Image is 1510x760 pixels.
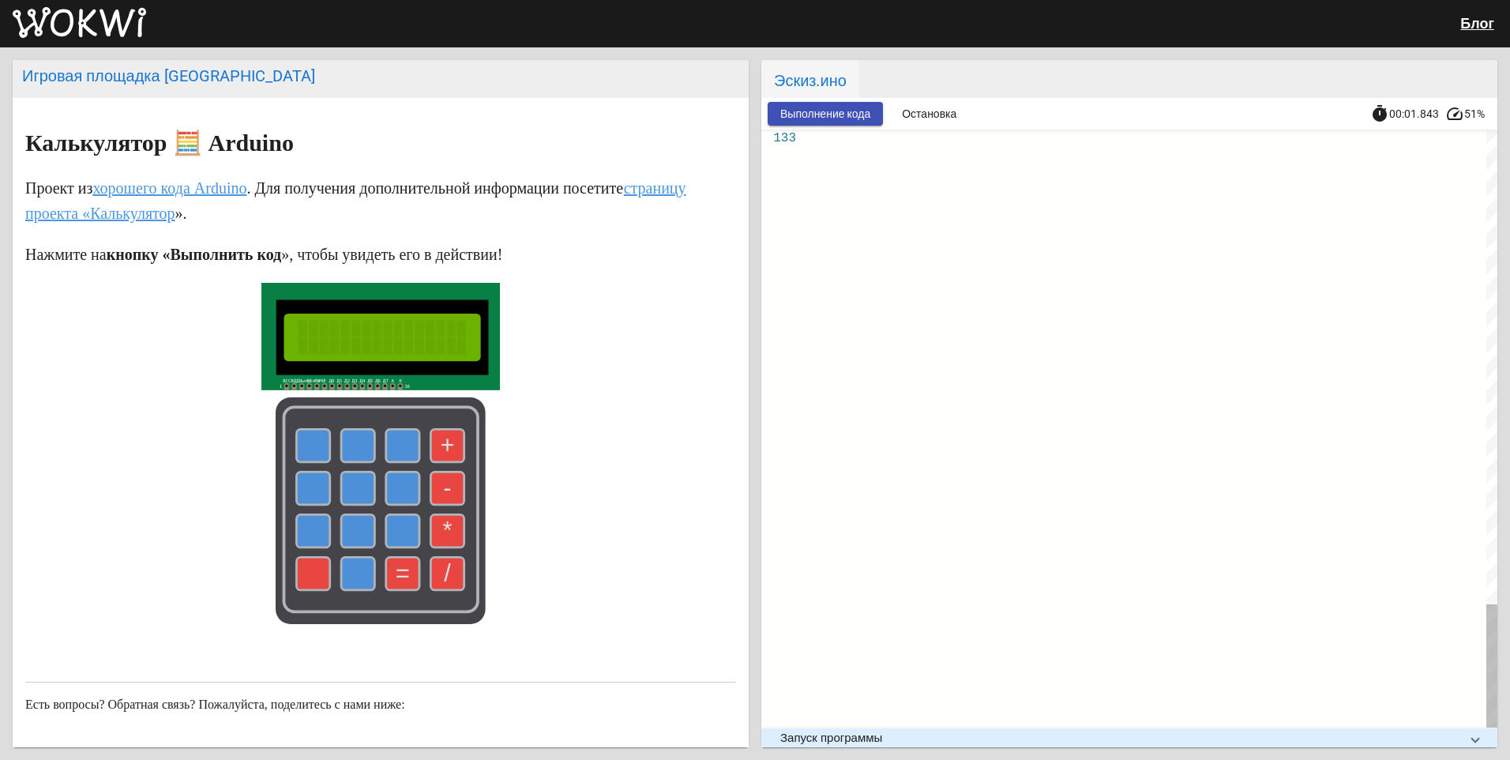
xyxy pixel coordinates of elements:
[13,7,146,39] img: Вокви
[768,102,883,126] button: Выполнение кода
[92,179,246,197] a: хорошего кода Arduino
[25,130,736,156] h1: Калькулятор 🧮 Arduino
[761,728,1497,747] mat-expansion-panel-header: Запуск программы
[1389,107,1439,120] span: 00:01.843
[25,698,405,711] span: Есть вопросы? Обратная связь? Пожалуйста, поделитесь с нами ниже:
[761,60,859,98] span: Эскиз.ино
[25,179,686,222] a: страницу проекта «Калькулятор
[902,107,956,120] span: Остановка
[22,66,315,85] font: Игровая площадка [GEOGRAPHIC_DATA]
[780,731,1459,745] mat-panel-title: Запуск программы
[1464,108,1497,119] span: 51%
[1445,104,1464,123] mat-icon: speed
[25,175,736,226] p: Проект из . Для получения дополнительной информации посетите ».
[1370,104,1389,123] mat-icon: timer
[761,130,796,147] div: 133
[1460,15,1494,32] a: Блог
[107,246,282,263] b: кнопку «Выполнить код
[889,102,969,126] button: Остановка
[25,242,736,267] p: Нажмите на », чтобы увидеть его в действии!
[780,107,870,120] span: Выполнение кода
